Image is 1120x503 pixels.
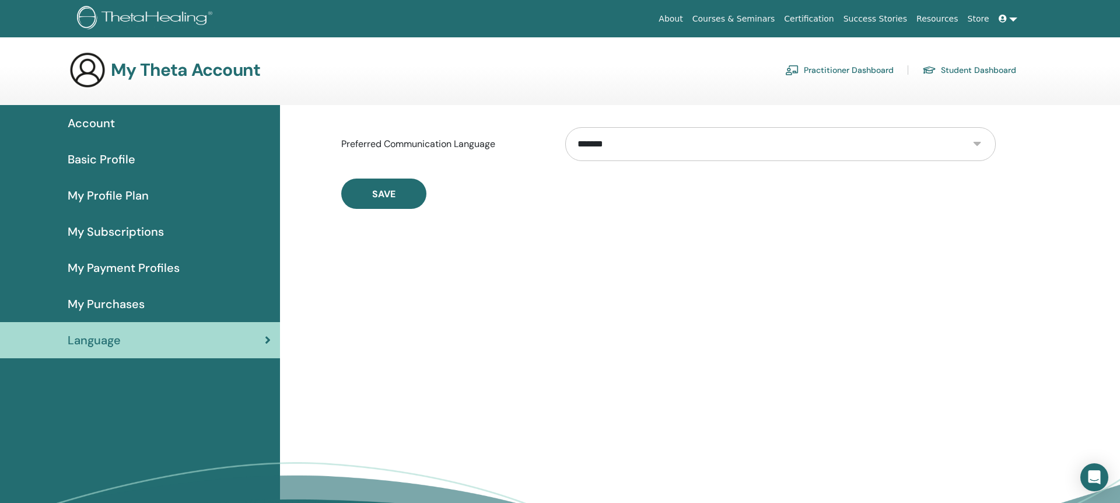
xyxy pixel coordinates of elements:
h3: My Theta Account [111,60,260,81]
span: Account [68,114,115,132]
a: About [654,8,687,30]
a: Resources [912,8,963,30]
a: Courses & Seminars [688,8,780,30]
span: My Purchases [68,295,145,313]
img: chalkboard-teacher.svg [785,65,799,75]
span: My Subscriptions [68,223,164,240]
span: Language [68,331,121,349]
span: Save [372,188,395,200]
span: My Payment Profiles [68,259,180,277]
img: graduation-cap.svg [922,65,936,75]
a: Success Stories [839,8,912,30]
label: Preferred Communication Language [332,133,556,155]
a: Practitioner Dashboard [785,61,894,79]
img: logo.png [77,6,216,32]
span: My Profile Plan [68,187,149,204]
a: Certification [779,8,838,30]
div: Open Intercom Messenger [1080,463,1108,491]
img: generic-user-icon.jpg [69,51,106,89]
button: Save [341,179,426,209]
a: Store [963,8,994,30]
a: Student Dashboard [922,61,1016,79]
span: Basic Profile [68,151,135,168]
